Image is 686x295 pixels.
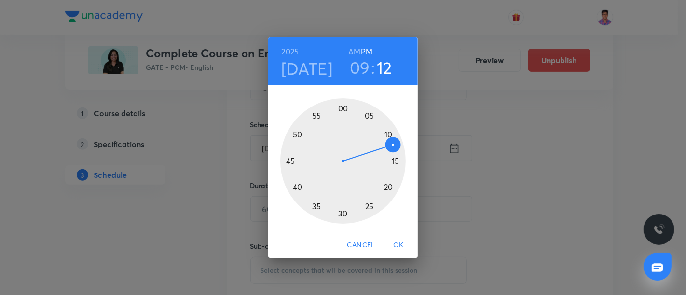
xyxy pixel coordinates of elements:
[348,45,360,58] button: AM
[377,57,392,78] button: 12
[350,57,370,78] button: 09
[343,236,379,254] button: Cancel
[371,57,375,78] h3: :
[387,239,410,251] span: OK
[282,45,299,58] button: 2025
[361,45,372,58] button: PM
[282,58,333,79] button: [DATE]
[347,239,375,251] span: Cancel
[383,236,414,254] button: OK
